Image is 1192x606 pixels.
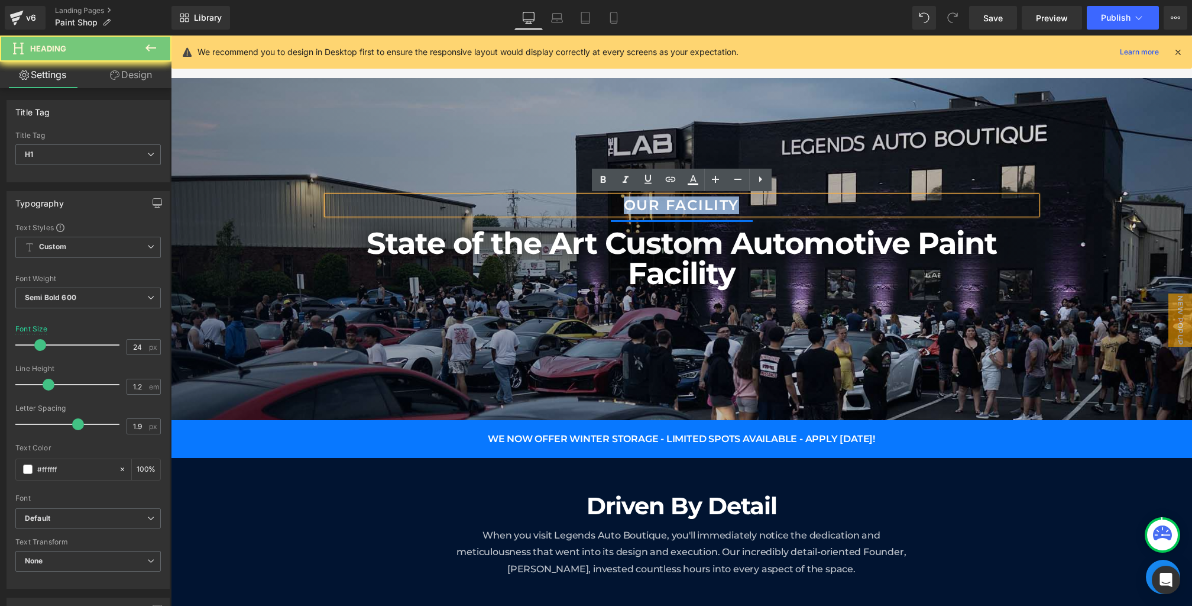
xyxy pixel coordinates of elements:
a: Desktop [514,6,543,30]
div: v6 [24,10,38,25]
a: Preview [1022,6,1082,30]
div: Text Color [15,444,161,452]
b: Custom [39,242,66,252]
h1: OUR FACILITY [156,162,866,179]
div: To enrich screen reader interactions, please activate Accessibility in Grammarly extension settings [156,395,866,412]
a: New Library [171,6,230,30]
a: v6 [5,6,46,30]
div: Open Intercom Messenger [1152,566,1180,594]
i: Default [25,514,50,524]
a: Learn more [1115,45,1164,59]
div: Text Styles [15,223,161,232]
span: Preview [1036,12,1068,24]
div: Font Size [15,325,48,333]
button: Publish [1087,6,1159,30]
a: Design [88,62,174,88]
span: When you visit Legends Auto Boutique, you'll immediately notice the dedication and meticulousness... [286,494,735,540]
span: em [149,383,159,391]
div: Font Weight [15,275,161,283]
a: Mobile [600,6,628,30]
span: px [149,423,159,430]
span: WE NOW OFFER WINTER STORAGE - LIMITED SPOTS AVAILABLE - APPLY [DATE]! [317,398,704,409]
h1: State of the Art Custom Automotive Paint Facility [156,193,866,253]
div: Title Tag [15,101,50,117]
h1: Driven By Detail [156,455,866,486]
span: Library [194,12,222,23]
span: px [149,343,159,351]
button: Undo [912,6,936,30]
div: Text Transform [15,538,161,546]
a: Landing Pages [55,6,171,15]
span: Publish [1101,13,1131,22]
input: Color [37,463,113,476]
button: Redo [941,6,964,30]
div: % [132,459,160,480]
div: Letter Spacing [15,404,161,412]
b: H1 [25,150,33,159]
a: Tablet [571,6,600,30]
div: Title Tag [15,131,161,140]
a: Laptop [543,6,571,30]
button: More [1164,6,1187,30]
span: Heading [30,44,66,53]
span: New Popup [997,258,1021,311]
div: Typography [15,192,64,208]
b: None [25,556,43,565]
span: Paint Shop [55,18,98,27]
div: Line Height [15,365,161,373]
span: Save [983,12,1003,24]
p: We recommend you to design in Desktop first to ensure the responsive layout would display correct... [197,46,738,59]
div: Font [15,494,161,502]
b: Semi Bold 600 [25,293,76,302]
